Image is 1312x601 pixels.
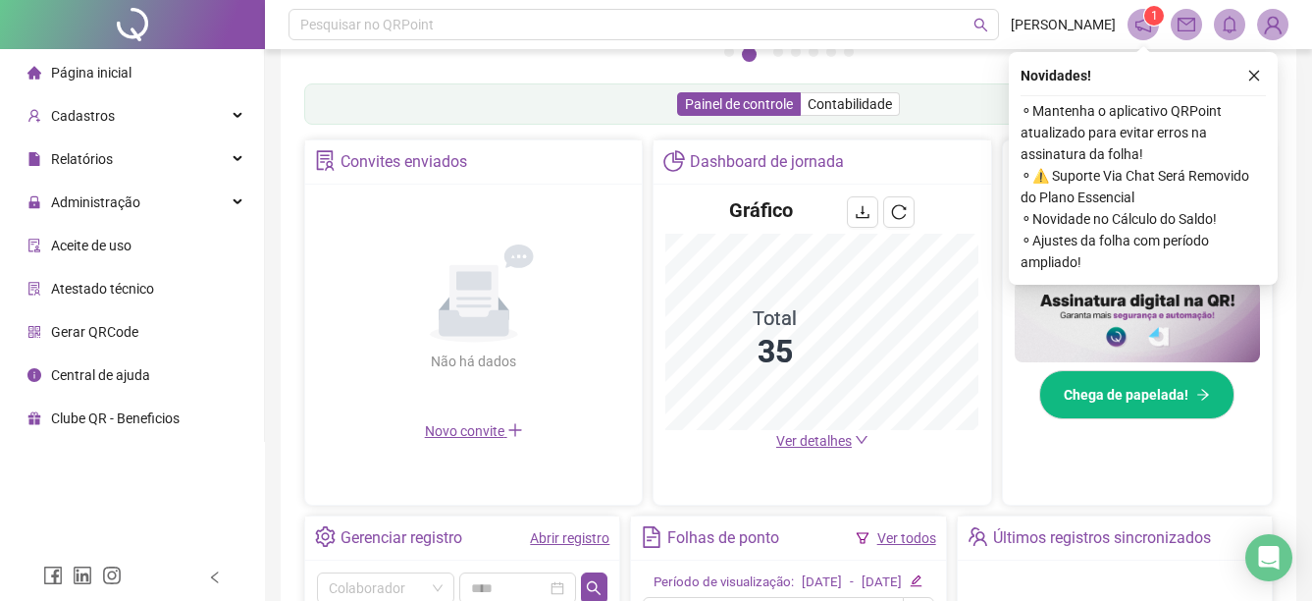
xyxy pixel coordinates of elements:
div: [DATE] [862,573,902,593]
span: team [968,526,988,547]
span: filter [856,531,869,545]
div: Open Intercom Messenger [1245,534,1292,581]
span: 1 [1151,9,1158,23]
div: - [850,573,854,593]
span: down [855,433,868,447]
span: notification [1134,16,1152,33]
h4: Gráfico [729,196,793,224]
div: Não há dados [384,351,564,372]
span: close [1247,69,1261,82]
div: Gerenciar registro [341,521,462,555]
span: file [27,152,41,166]
button: 3 [773,47,783,57]
span: lock [27,195,41,209]
span: file-text [641,526,661,547]
span: setting [315,526,336,547]
span: Cadastros [51,108,115,124]
span: [PERSON_NAME] [1011,14,1116,35]
span: info-circle [27,368,41,382]
span: Atestado técnico [51,281,154,297]
span: facebook [43,566,63,585]
span: solution [27,282,41,296]
button: 4 [791,47,801,57]
span: Clube QR - Beneficios [51,410,180,426]
img: banner%2F02c71560-61a6-44d4-94b9-c8ab97240462.png [1015,281,1260,362]
span: search [586,580,602,596]
span: linkedin [73,566,92,585]
span: bell [1221,16,1238,33]
span: Gerar QRCode [51,324,138,340]
span: search [973,18,988,32]
div: Convites enviados [341,145,467,179]
span: Novidades ! [1021,65,1091,86]
span: Novo convite [425,423,523,439]
div: Dashboard de jornada [690,145,844,179]
span: Ver detalhes [776,433,852,449]
div: Últimos registros sincronizados [993,521,1211,555]
span: pie-chart [663,150,684,171]
button: 2 [742,47,757,62]
span: ⚬ Novidade no Cálculo do Saldo! [1021,208,1266,230]
span: mail [1178,16,1195,33]
span: Chega de papelada! [1064,384,1188,406]
span: arrow-right [1196,388,1210,402]
span: Página inicial [51,65,131,81]
span: instagram [102,566,122,585]
span: home [27,66,41,80]
span: edit [910,574,922,587]
button: 7 [844,47,854,57]
span: gift [27,411,41,425]
span: solution [315,150,336,171]
a: Ver todos [877,530,936,546]
span: plus [507,422,523,438]
span: download [855,204,870,220]
img: 89509 [1258,10,1287,39]
div: [DATE] [802,573,842,593]
span: Central de ajuda [51,367,150,383]
span: audit [27,239,41,252]
span: Contabilidade [808,96,892,112]
span: Administração [51,194,140,210]
div: Folhas de ponto [667,521,779,555]
span: user-add [27,109,41,123]
button: Chega de papelada! [1039,370,1234,419]
sup: 1 [1144,6,1164,26]
div: Período de visualização: [654,573,794,593]
span: qrcode [27,325,41,339]
span: ⚬ ⚠️ Suporte Via Chat Será Removido do Plano Essencial [1021,165,1266,208]
button: 1 [724,47,734,57]
span: reload [891,204,907,220]
button: 6 [826,47,836,57]
a: Abrir registro [530,530,609,546]
span: ⚬ Ajustes da folha com período ampliado! [1021,230,1266,273]
span: Aceite de uso [51,238,131,253]
a: Ver detalhes down [776,433,868,449]
span: ⚬ Mantenha o aplicativo QRPoint atualizado para evitar erros na assinatura da folha! [1021,100,1266,165]
button: 5 [809,47,818,57]
span: Relatórios [51,151,113,167]
span: Painel de controle [685,96,793,112]
span: left [208,571,222,584]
